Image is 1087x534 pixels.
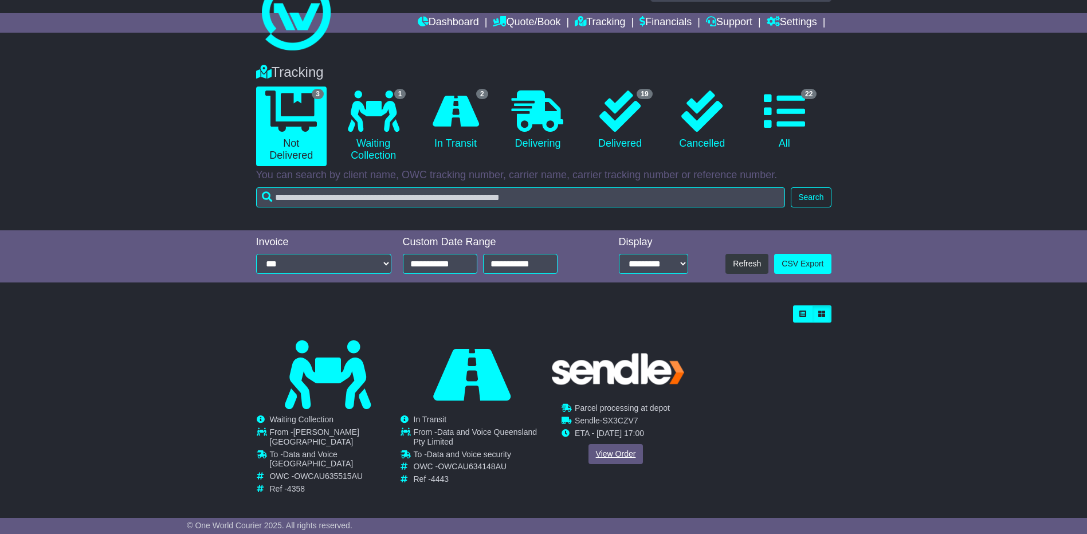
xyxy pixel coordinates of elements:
[256,169,831,182] p: You can search by client name, OWC tracking number, carrier name, carrier tracking number or refe...
[639,13,692,33] a: Financials
[476,89,488,99] span: 2
[791,187,831,207] button: Search
[546,350,689,389] img: GetCarrierServiceLogo
[270,415,334,424] span: Waiting Collection
[588,444,643,464] a: View Order
[749,87,819,154] a: 22 All
[250,64,837,81] div: Tracking
[427,450,511,459] span: Data and Voice security
[706,13,752,33] a: Support
[394,89,406,99] span: 1
[270,450,399,472] td: To -
[414,427,543,450] td: From -
[270,450,354,469] span: Data and Voice [GEOGRAPHIC_DATA]
[575,416,600,425] span: Sendle
[575,403,670,413] span: Parcel processing at depot
[270,427,359,446] span: [PERSON_NAME][GEOGRAPHIC_DATA]
[403,236,587,249] div: Custom Date Range
[575,416,670,429] td: -
[767,13,817,33] a: Settings
[801,89,817,99] span: 22
[414,474,543,484] td: Ref -
[338,87,409,166] a: 1 Waiting Collection
[256,87,327,166] a: 3 Not Delivered
[438,462,507,471] span: OWCAU634148AU
[725,254,768,274] button: Refresh
[493,13,560,33] a: Quote/Book
[414,427,537,446] span: Data and Voice Queensland Pty Limited
[187,521,352,530] span: © One World Courier 2025. All rights reserved.
[575,429,644,438] span: ETA - [DATE] 17:00
[575,13,625,33] a: Tracking
[270,472,399,484] td: OWC -
[503,87,573,154] a: Delivering
[431,474,449,484] span: 4443
[774,254,831,274] a: CSV Export
[667,87,737,154] a: Cancelled
[414,462,543,474] td: OWC -
[602,416,638,425] span: SX3CZV7
[619,236,688,249] div: Display
[270,484,399,494] td: Ref -
[418,13,479,33] a: Dashboard
[420,87,490,154] a: 2 In Transit
[414,415,447,424] span: In Transit
[584,87,655,154] a: 19 Delivered
[312,89,324,99] span: 3
[637,89,652,99] span: 19
[414,450,543,462] td: To -
[294,472,363,481] span: OWCAU635515AU
[256,236,391,249] div: Invoice
[270,427,399,450] td: From -
[287,484,305,493] span: 4358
